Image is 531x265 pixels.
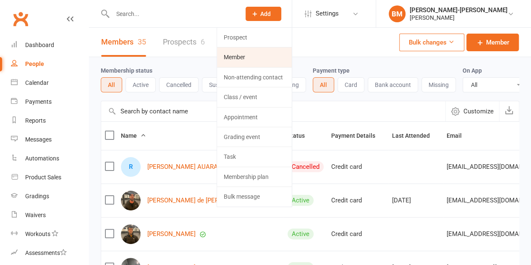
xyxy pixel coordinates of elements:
a: Workouts [11,225,89,244]
a: People [11,55,89,73]
div: Automations [25,155,59,162]
span: Settings [316,4,339,23]
button: Suspended [202,77,245,92]
img: Leonardo [121,224,141,244]
input: Search by contact name [101,101,445,121]
img: Ruda [121,191,141,210]
button: Bank account [368,77,418,92]
div: Gradings [25,193,49,199]
span: Add [260,10,271,17]
span: Email [447,132,471,139]
a: Payments [11,92,89,111]
button: Missing [421,77,456,92]
div: Active [288,195,314,206]
button: Bulk changes [399,34,464,51]
div: Credit card [331,197,385,204]
div: Assessments [25,249,67,256]
a: Membership plan [217,167,292,186]
span: Customize [463,106,494,116]
a: Waivers [11,206,89,225]
div: People [25,60,44,67]
button: Cancelled [159,77,199,92]
a: [PERSON_NAME] de [PERSON_NAME] [147,197,254,204]
a: Calendar [11,73,89,92]
button: Add [246,7,281,21]
button: Status [288,131,314,141]
a: Bulk message [217,187,292,206]
a: Class / event [217,87,292,107]
a: Member [466,34,519,51]
div: [PERSON_NAME]-[PERSON_NAME] [410,6,507,14]
a: Appointment [217,108,292,127]
div: Workouts [25,231,50,237]
button: Name [121,131,146,141]
a: Messages [11,130,89,149]
div: [PERSON_NAME] [410,14,507,21]
div: Payments [25,98,52,105]
button: All [313,77,334,92]
span: Member [486,37,509,47]
div: Messages [25,136,52,143]
a: [PERSON_NAME] AUARA [PERSON_NAME] [147,163,268,171]
div: Calendar [25,79,49,86]
button: Payment Details [331,131,385,141]
a: Assessments [11,244,89,262]
label: Payment type [313,67,350,74]
div: RINA AUARA [121,157,141,177]
a: Automations [11,149,89,168]
div: Waivers [25,212,46,218]
div: Dashboard [25,42,54,48]
a: Member [217,47,292,67]
a: [PERSON_NAME] [147,231,196,238]
button: Last Attended [392,131,439,141]
label: On App [463,67,482,74]
input: Search... [110,8,235,20]
a: Reports [11,111,89,130]
button: Active [126,77,156,92]
div: BM [389,5,405,22]
span: Last Attended [392,132,439,139]
a: Gradings [11,187,89,206]
button: Email [447,131,471,141]
div: 35 [138,37,146,46]
button: All [101,77,122,92]
a: Prospect [217,28,292,47]
a: Non-attending contact [217,68,292,87]
span: Payment Details [331,132,385,139]
span: Name [121,132,146,139]
a: Product Sales [11,168,89,187]
a: Members35 [101,28,146,57]
a: Dashboard [11,36,89,55]
button: Customize [445,101,499,121]
a: Prospects6 [163,28,205,57]
div: Reports [25,117,46,124]
div: Active [288,228,314,239]
div: Credit card [331,231,385,238]
a: Grading event [217,127,292,147]
div: Product Sales [25,174,61,181]
div: Credit card [331,163,385,171]
div: 6 [201,37,205,46]
button: Card [337,77,364,92]
a: Clubworx [10,8,31,29]
a: Task [217,147,292,166]
div: Cancelled [288,161,324,172]
label: Membership status [101,67,152,74]
div: [DATE] [392,197,439,204]
span: Status [288,132,314,139]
